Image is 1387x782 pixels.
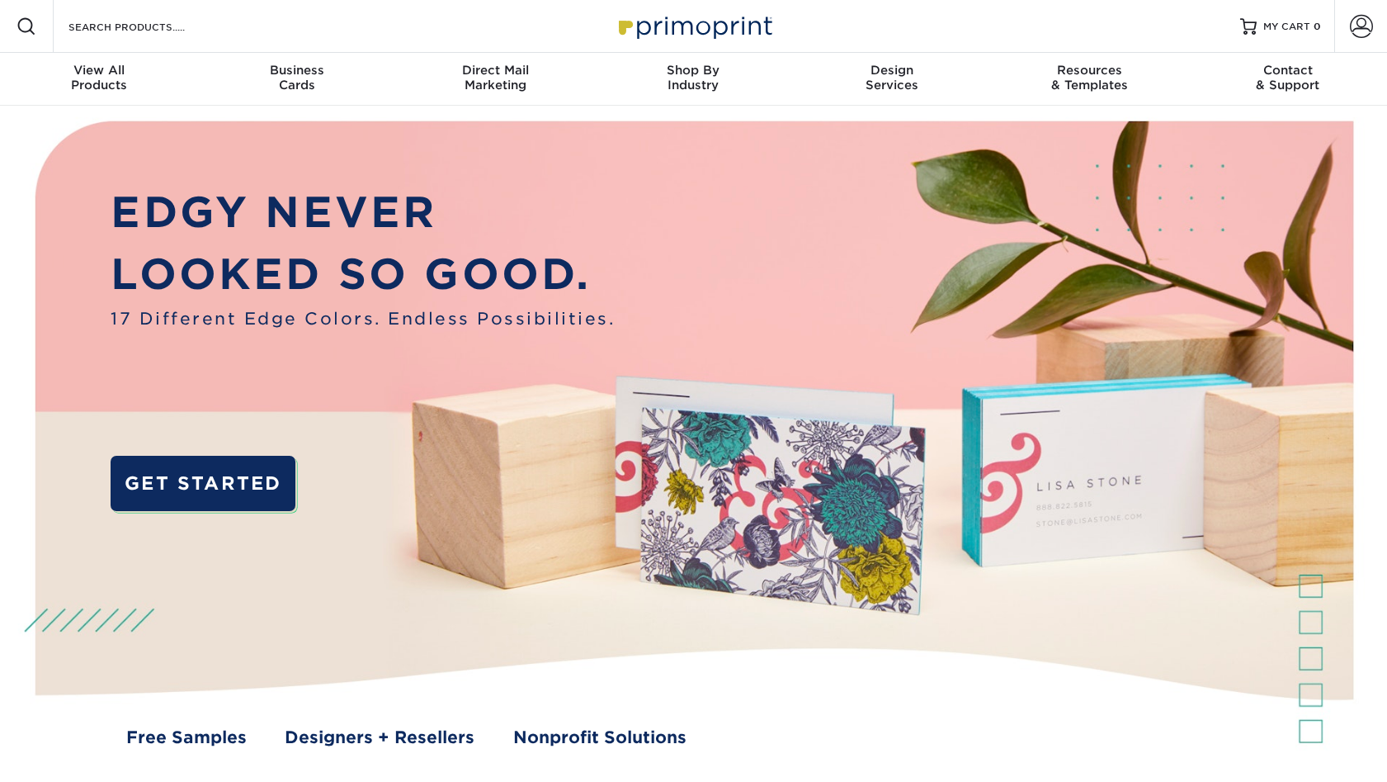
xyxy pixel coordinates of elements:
[111,244,615,306] p: LOOKED SO GOOD.
[793,53,991,106] a: DesignServices
[611,8,776,44] img: Primoprint
[198,63,396,78] span: Business
[198,53,396,106] a: BusinessCards
[198,63,396,92] div: Cards
[1189,63,1387,92] div: & Support
[793,63,991,78] span: Design
[793,63,991,92] div: Services
[111,182,615,244] p: EDGY NEVER
[67,17,228,36] input: SEARCH PRODUCTS.....
[396,63,594,92] div: Marketing
[513,725,686,750] a: Nonprofit Solutions
[1189,63,1387,78] span: Contact
[1189,53,1387,106] a: Contact& Support
[991,63,1189,92] div: & Templates
[285,725,474,750] a: Designers + Resellers
[396,53,594,106] a: Direct MailMarketing
[1314,21,1321,32] span: 0
[594,53,792,106] a: Shop ByIndustry
[1263,20,1310,34] span: MY CART
[594,63,792,92] div: Industry
[126,725,247,750] a: Free Samples
[594,63,792,78] span: Shop By
[396,63,594,78] span: Direct Mail
[991,63,1189,78] span: Resources
[111,456,295,510] a: GET STARTED
[991,53,1189,106] a: Resources& Templates
[111,306,615,331] span: 17 Different Edge Colors. Endless Possibilities.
